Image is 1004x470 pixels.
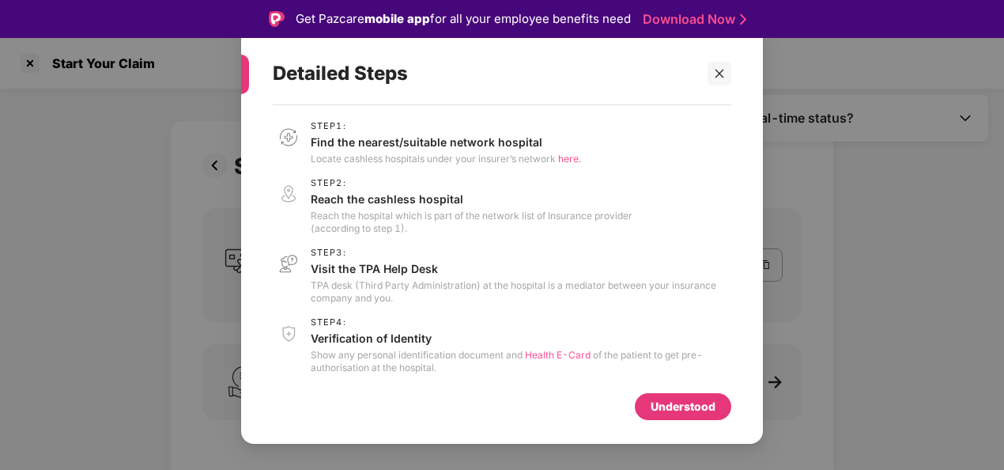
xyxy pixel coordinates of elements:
img: svg+xml;base64,PHN2ZyB3aWR0aD0iNDAiIGhlaWdodD0iNDEiIHZpZXdCb3g9IjAgMCA0MCA0MSIgZmlsbD0ibm9uZSIgeG... [273,120,304,153]
img: svg+xml;base64,PHN2ZyB3aWR0aD0iNDAiIGhlaWdodD0iNDEiIHZpZXdCb3g9IjAgMCA0MCA0MSIgZmlsbD0ibm9uZSIgeG... [273,177,304,210]
p: Reach the hospital which is part of the network list of Insurance provider (according to step 1). [311,209,632,234]
span: close [714,67,725,78]
img: Stroke [740,11,746,28]
p: Visit the TPA Help Desk [311,260,731,275]
p: Locate cashless hospitals under your insurer’s network [311,152,581,165]
img: Logo [269,11,285,27]
img: svg+xml;base64,PHN2ZyB3aWR0aD0iNDAiIGhlaWdodD0iNDEiIHZpZXdCb3g9IjAgMCA0MCA0MSIgZmlsbD0ibm9uZSIgeG... [273,247,304,279]
span: Step 2 : [311,177,632,188]
p: TPA desk (Third Party Administration) at the hospital is a mediator between your insurance compan... [311,279,731,304]
span: here. [558,152,581,164]
span: Health E-Card [525,348,591,360]
strong: mobile app [364,11,430,26]
p: Verification of Identity [311,330,731,345]
div: Detailed Steps [273,43,693,104]
span: Step 4 : [311,316,731,327]
p: Find the nearest/suitable network hospital [311,134,581,149]
p: Reach the cashless hospital [311,191,632,206]
div: Understood [651,397,715,415]
p: Show any personal identification document and of the patient to get pre-authorisation at the hosp... [311,348,731,373]
span: Step 3 : [311,247,731,257]
a: Download Now [643,11,742,28]
img: svg+xml;base64,PHN2ZyB3aWR0aD0iNDAiIGhlaWdodD0iNDEiIHZpZXdCb3g9IjAgMCA0MCA0MSIgZmlsbD0ibm9uZSIgeG... [273,316,304,349]
div: Get Pazcare for all your employee benefits need [296,9,631,28]
span: Step 1 : [311,120,581,131]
